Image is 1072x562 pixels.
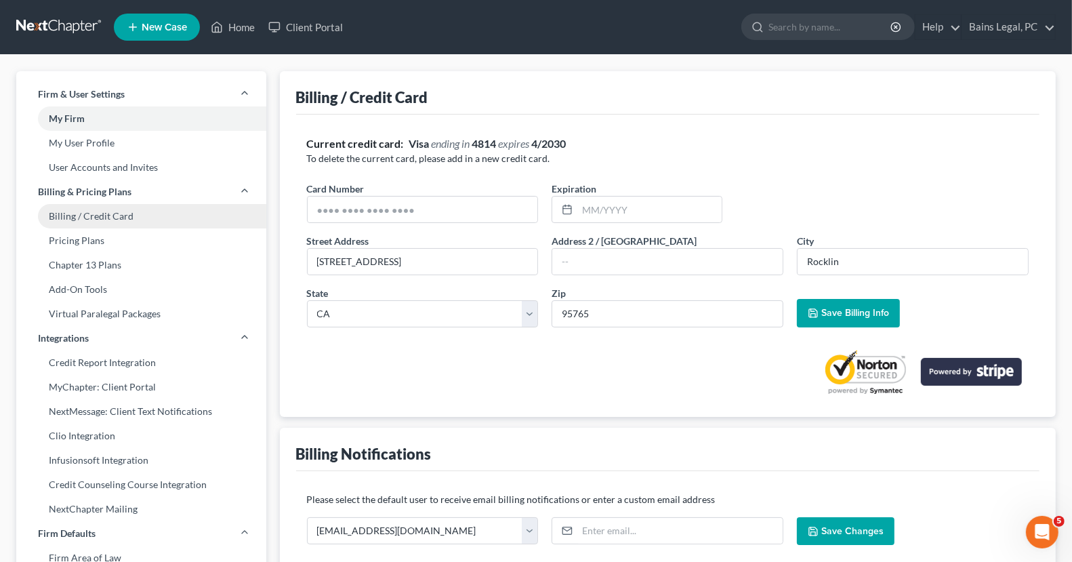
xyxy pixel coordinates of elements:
span: Billing & Pricing Plans [38,185,131,199]
a: Integrations [16,326,266,350]
input: Enter email... [577,518,783,544]
a: User Accounts and Invites [16,155,266,180]
p: To delete the current card, please add in a new credit card. [307,152,1029,165]
span: City [797,235,814,247]
input: MM/YYYY [577,197,721,222]
input: XXXXX [552,300,783,327]
a: My Firm [16,106,266,131]
span: Street Address [307,235,369,247]
a: Home [204,15,262,39]
input: Search by name... [768,14,892,39]
span: expires [499,137,530,150]
input: -- [552,249,783,275]
img: stripe-logo-2a7f7e6ca78b8645494d24e0ce0d7884cb2b23f96b22fa3b73b5b9e177486001.png [921,358,1022,386]
strong: Visa [409,137,430,150]
span: Firm & User Settings [38,87,125,101]
button: Save Billing Info [797,299,900,327]
a: Norton Secured privacy certification [821,349,910,395]
span: Save Changes [821,525,884,537]
span: Address 2 / [GEOGRAPHIC_DATA] [552,235,697,247]
div: Billing Notifications [296,444,432,464]
strong: 4814 [472,137,497,150]
input: ●●●● ●●●● ●●●● ●●●● [308,197,538,222]
a: Credit Counseling Course Integration [16,473,266,497]
span: ending in [432,137,470,150]
a: Firm Defaults [16,521,266,546]
a: Help [915,15,961,39]
strong: Current credit card: [307,137,404,150]
button: Save Changes [797,517,894,546]
a: MyChapter: Client Portal [16,375,266,399]
span: Save Billing Info [821,307,889,319]
input: Enter street address [308,249,538,275]
a: Billing / Credit Card [16,204,266,228]
span: New Case [142,22,187,33]
a: Chapter 13 Plans [16,253,266,277]
a: Bains Legal, PC [962,15,1055,39]
span: State [307,287,329,299]
a: Infusionsoft Integration [16,448,266,473]
div: Billing / Credit Card [296,87,428,107]
a: Billing & Pricing Plans [16,180,266,204]
a: NextMessage: Client Text Notifications [16,399,266,424]
a: Clio Integration [16,424,266,448]
strong: 4/2030 [532,137,566,150]
a: Virtual Paralegal Packages [16,302,266,326]
p: Please select the default user to receive email billing notifications or enter a custom email add... [307,493,1029,506]
img: Powered by Symantec [821,349,910,395]
a: Credit Report Integration [16,350,266,375]
input: Enter city [798,249,1028,275]
a: My User Profile [16,131,266,155]
span: 5 [1054,516,1065,527]
span: Expiration [552,183,596,195]
a: Add-On Tools [16,277,266,302]
span: Integrations [38,332,89,345]
a: Pricing Plans [16,228,266,253]
a: NextChapter Mailing [16,497,266,521]
a: Client Portal [262,15,350,39]
span: Firm Defaults [38,527,96,540]
iframe: Intercom live chat [1026,516,1058,548]
a: Firm & User Settings [16,82,266,106]
span: Zip [552,287,566,299]
span: Card Number [307,183,365,195]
